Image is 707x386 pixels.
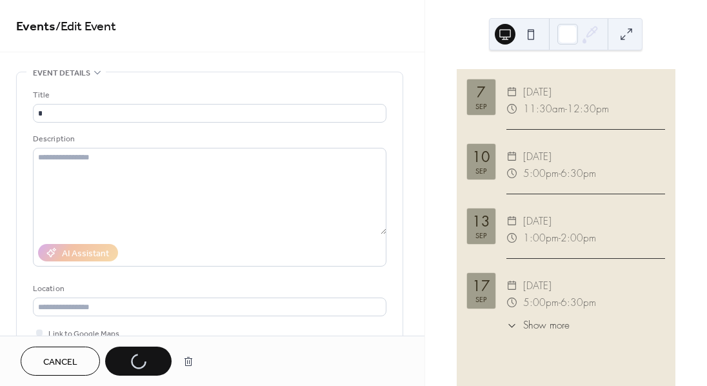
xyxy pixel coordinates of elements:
div: Sep [475,167,487,174]
div: ​ [506,294,518,311]
span: - [559,230,561,247]
span: 5:00pm [523,165,559,182]
div: ​ [506,148,518,165]
span: - [565,101,567,117]
span: Cancel [43,356,77,369]
div: Sep [475,296,487,303]
span: / Edit Event [55,14,116,39]
div: Location [33,282,384,296]
span: Show more [523,318,570,333]
span: 6:30pm [561,294,596,311]
div: Title [33,88,384,102]
span: Event details [33,66,90,80]
div: ​ [506,165,518,182]
div: 17 [472,279,490,293]
div: ​ [506,278,518,294]
span: 1:00pm [523,230,559,247]
a: Events [16,14,55,39]
span: Link to Google Maps [48,327,119,341]
div: 10 [472,150,490,164]
div: ​ [506,213,518,230]
div: ​ [506,230,518,247]
button: Cancel [21,347,100,376]
div: ​ [506,101,518,117]
div: Description [33,132,384,146]
span: - [559,294,561,311]
div: Sep [475,103,487,110]
button: ​Show more [506,318,570,333]
div: 13 [472,214,490,229]
div: ​ [506,318,518,333]
span: 6:30pm [561,165,596,182]
span: [DATE] [523,84,552,101]
div: 7 [477,85,486,99]
span: 12:30pm [567,101,609,117]
span: [DATE] [523,213,552,230]
div: ​ [506,84,518,101]
span: 5:00pm [523,294,559,311]
span: [DATE] [523,278,552,294]
span: 11:30am [523,101,565,117]
div: Sep [475,232,487,239]
span: 2:00pm [561,230,596,247]
span: [DATE] [523,148,552,165]
span: - [559,165,561,182]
